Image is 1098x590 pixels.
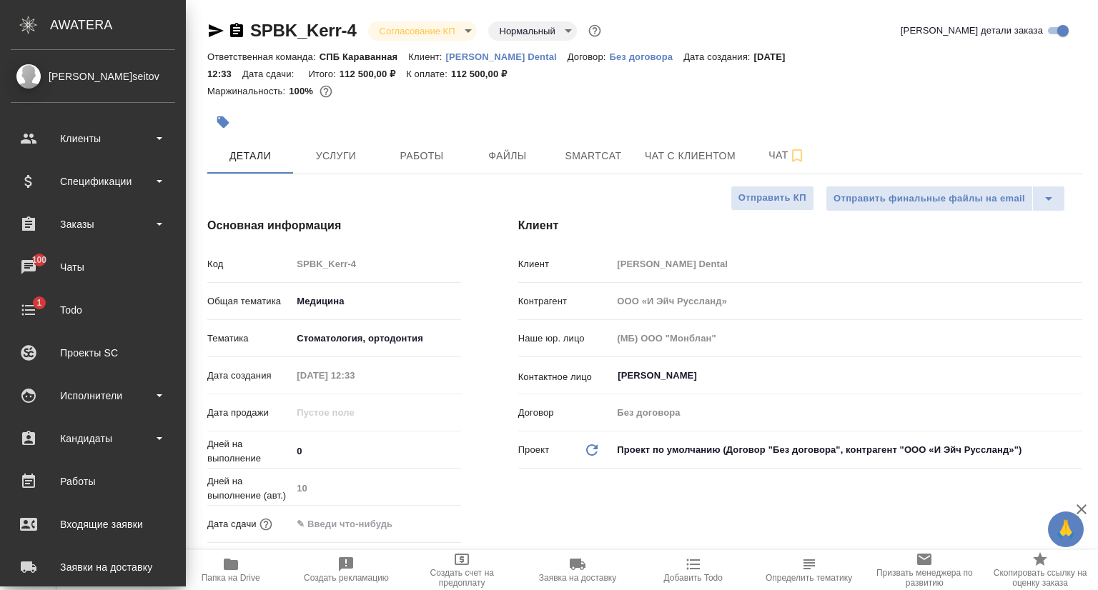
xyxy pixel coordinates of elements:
[518,217,1082,234] h4: Клиент
[751,550,867,590] button: Определить тематику
[4,549,182,585] a: Заявки на доставку
[612,438,1082,462] div: Проект по умолчанию (Договор "Без договора", контрагент "ООО «И Эйч Руссланд»")
[289,86,317,96] p: 100%
[207,294,292,309] p: Общая тематика
[292,441,460,461] input: ✎ Введи что-нибудь
[173,550,289,590] button: Папка на Drive
[11,514,175,535] div: Входящие заявки
[207,257,292,271] p: Код
[991,568,1089,588] span: Скопировать ссылку на оценку заказа
[242,69,297,79] p: Дата сдачи:
[609,50,683,62] a: Без договора
[11,214,175,235] div: Заказы
[4,335,182,371] a: Проекты SC
[292,365,417,386] input: Пустое поле
[826,186,1065,211] div: split button
[518,257,613,271] p: Клиент
[11,471,175,492] div: Работы
[250,21,357,40] a: SPBK_Kerr-4
[228,22,245,39] button: Скопировать ссылку
[518,406,613,420] p: Договор
[473,147,542,165] span: Файлы
[664,573,723,583] span: Добавить Todo
[292,289,460,314] div: Медицина
[612,254,1082,274] input: Пустое поле
[257,515,275,534] button: Если добавить услуги и заполнить их объемом, то дата рассчитается автоматически
[207,369,292,383] p: Дата создания
[11,128,175,149] div: Клиенты
[320,51,409,62] p: СПБ Караванная
[645,147,736,165] span: Чат с клиентом
[207,474,292,503] p: Дней на выполнение (авт.)
[766,573,852,583] span: Определить тематику
[826,186,1033,211] button: Отправить финальные файлы на email
[683,51,753,62] p: Дата создания:
[340,69,406,79] p: 112 500,00 ₽
[50,11,186,39] div: AWATERA
[635,550,751,590] button: Добавить Todo
[207,406,292,420] p: Дата продажи
[406,69,451,79] p: К оплате:
[518,331,613,346] p: Наше юр. лицо
[207,22,224,39] button: Скопировать ссылку для ЯМессенджера
[612,328,1082,349] input: Пустое поле
[520,550,635,590] button: Заявка на доставку
[11,385,175,406] div: Исполнители
[1048,511,1084,547] button: 🙏
[387,147,456,165] span: Работы
[11,256,175,278] div: Чаты
[788,147,806,164] svg: Подписаться
[488,21,577,41] div: Согласование КП
[11,69,175,84] div: [PERSON_NAME]seitov
[289,550,405,590] button: Создать рекламацию
[368,21,477,41] div: Согласование КП
[207,517,257,531] p: Дата сдачи
[11,342,175,364] div: Проекты SC
[559,147,628,165] span: Smartcat
[375,25,460,37] button: Согласование КП
[875,568,974,588] span: Призвать менеджера по развитию
[292,478,460,499] input: Пустое поле
[982,550,1098,590] button: Скопировать ссылку на оценку заказа
[304,573,389,583] span: Создать рекламацию
[11,171,175,192] div: Спецификации
[585,21,604,40] button: Доп статусы указывают на важность/срочность заказа
[1054,514,1078,544] span: 🙏
[4,292,182,328] a: 1Todo
[11,556,175,578] div: Заявки на доставку
[292,402,417,423] input: Пустое поле
[446,51,568,62] p: [PERSON_NAME] Dental
[292,254,460,274] input: Пустое поле
[518,370,613,384] p: Контактное лицо
[495,25,560,37] button: Нормальный
[207,437,292,466] p: Дней на выполнение
[1074,374,1077,377] button: Open
[451,69,518,79] p: 112 500,00 ₽
[308,69,339,79] p: Итого:
[11,299,175,321] div: Todo
[4,249,182,285] a: 100Чаты
[518,294,613,309] p: Контрагент
[731,186,814,211] button: Отправить КП
[207,217,461,234] h4: Основная информация
[207,86,289,96] p: Маржинальность:
[612,402,1082,423] input: Пустое поле
[834,191,1025,207] span: Отправить финальные файлы на email
[216,147,285,165] span: Детали
[738,190,806,206] span: Отправить КП
[302,147,370,165] span: Услуги
[866,550,982,590] button: Призвать менеджера по развитию
[4,464,182,499] a: Работы
[568,51,610,62] p: Договор:
[24,253,56,267] span: 100
[612,291,1082,311] input: Пустое поле
[518,443,550,457] p: Проект
[11,428,175,449] div: Кандидаты
[539,573,616,583] span: Заявка на доставку
[408,51,445,62] p: Клиент:
[412,568,511,588] span: Создать счет на предоплату
[4,506,182,542] a: Входящие заявки
[202,573,260,583] span: Папка на Drive
[609,51,683,62] p: Без договора
[207,106,239,138] button: Добавить тэг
